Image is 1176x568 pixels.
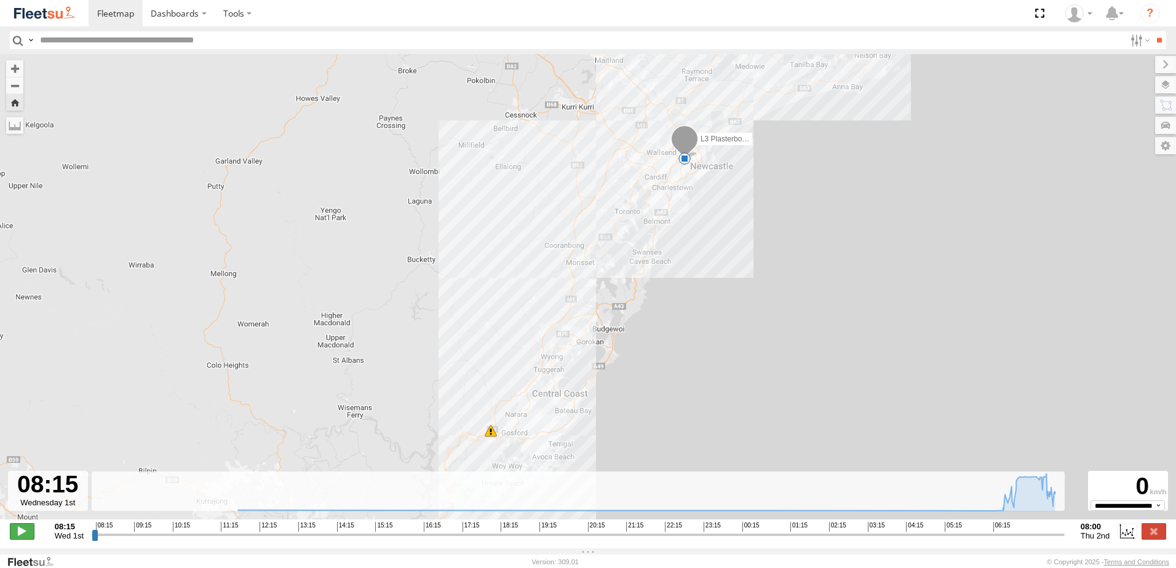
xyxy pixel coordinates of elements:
a: Terms and Conditions [1104,558,1169,566]
span: L3 Plasterboard Truck [701,135,773,143]
label: Measure [6,117,23,134]
span: 19:15 [539,522,557,532]
span: 04:15 [906,522,923,532]
span: 23:15 [704,522,721,532]
span: 21:15 [626,522,643,532]
span: 09:15 [134,522,151,532]
img: fleetsu-logo-horizontal.svg [12,5,76,22]
span: 00:15 [742,522,760,532]
span: 14:15 [337,522,354,532]
span: 20:15 [588,522,605,532]
button: Zoom out [6,77,23,94]
span: 16:15 [424,522,441,532]
span: 13:15 [298,522,316,532]
span: 12:15 [260,522,277,532]
span: 22:15 [665,522,682,532]
button: Zoom in [6,60,23,77]
span: 06:15 [993,522,1011,532]
span: 01:15 [790,522,808,532]
strong: 08:00 [1081,522,1110,531]
button: Zoom Home [6,94,23,111]
strong: 08:15 [55,522,84,531]
div: Gary Hudson [1061,4,1097,23]
label: Play/Stop [10,523,34,539]
span: 02:15 [829,522,846,532]
a: Visit our Website [7,556,63,568]
div: Version: 309.01 [532,558,579,566]
div: 0 [1090,473,1166,500]
i: ? [1140,4,1160,23]
span: 17:15 [463,522,480,532]
label: Close [1142,523,1166,539]
span: 15:15 [375,522,392,532]
label: Map Settings [1155,137,1176,154]
label: Search Query [26,31,36,49]
span: Thu 2nd Oct 2025 [1081,531,1110,540]
span: 05:15 [945,522,962,532]
span: 08:15 [96,522,113,532]
span: 18:15 [501,522,518,532]
label: Search Filter Options [1126,31,1152,49]
div: © Copyright 2025 - [1047,558,1169,566]
span: 10:15 [173,522,190,532]
span: 03:15 [868,522,885,532]
span: Wed 1st Oct 2025 [55,531,84,540]
span: 11:15 [221,522,238,532]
